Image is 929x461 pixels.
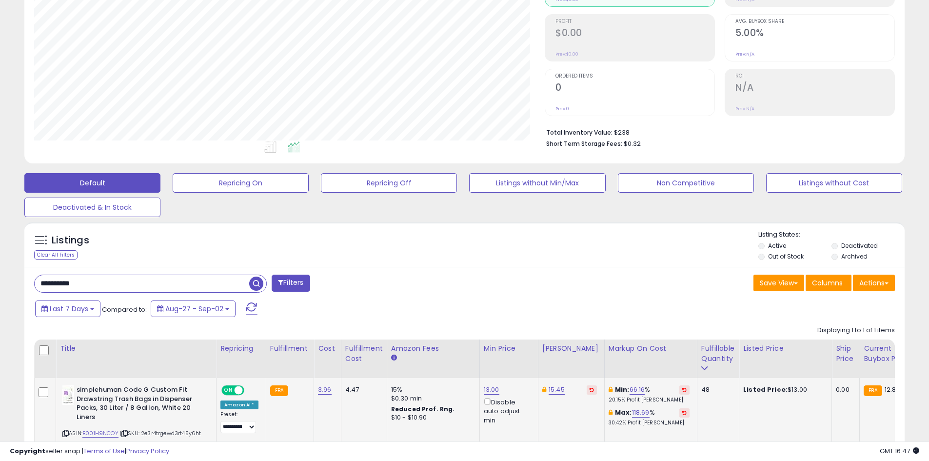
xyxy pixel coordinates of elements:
div: Amazon Fees [391,343,475,354]
small: Prev: 0 [555,106,569,112]
div: 0.00 [836,385,852,394]
div: Clear All Filters [34,250,78,260]
span: Compared to: [102,305,147,314]
img: 31iZXmcmX+L._SL40_.jpg [62,385,74,405]
div: Fulfillment Cost [345,343,383,364]
label: Deactivated [841,241,878,250]
div: seller snap | | [10,447,169,456]
h2: N/A [735,82,894,95]
li: $238 [546,126,888,138]
span: | SKU: 2e3r4trgewd3rt45y6ht [120,429,201,437]
label: Archived [841,252,868,261]
div: [PERSON_NAME] [542,343,600,354]
button: Columns [806,275,851,291]
h5: Listings [52,234,89,247]
div: % [609,408,690,426]
b: Short Term Storage Fees: [546,140,622,148]
div: Fulfillment [270,343,310,354]
div: % [609,385,690,403]
a: 13.00 [484,385,499,395]
div: 4.47 [345,385,379,394]
a: 15.45 [549,385,565,395]
a: Terms of Use [83,446,125,456]
div: Ship Price [836,343,855,364]
div: Fulfillable Quantity [701,343,735,364]
button: Filters [272,275,310,292]
div: Markup on Cost [609,343,693,354]
a: 118.69 [632,408,650,418]
p: 30.42% Profit [PERSON_NAME] [609,420,690,426]
a: B001H9NCOY [82,429,119,438]
small: Amazon Fees. [391,354,397,362]
label: Out of Stock [768,252,804,261]
span: $0.32 [624,139,641,148]
div: $10 - $10.90 [391,414,472,422]
div: Cost [318,343,337,354]
div: Title [60,343,212,354]
div: Repricing [220,343,262,354]
span: Last 7 Days [50,304,88,314]
b: Max: [615,408,632,417]
span: OFF [243,386,258,395]
span: Profit [555,19,714,24]
small: FBA [270,385,288,396]
label: Active [768,241,786,250]
div: Preset: [220,411,258,433]
span: Columns [812,278,843,288]
p: 20.15% Profit [PERSON_NAME] [609,397,690,403]
button: Save View [753,275,804,291]
span: ON [222,386,235,395]
b: simplehuman Code G Custom Fit Drawstring Trash Bags in Dispenser Packs, 30 Liter / 8 Gallon, Whit... [77,385,195,424]
small: Prev: $0.00 [555,51,578,57]
div: 48 [701,385,731,394]
button: Actions [853,275,895,291]
div: Min Price [484,343,534,354]
span: Aug-27 - Sep-02 [165,304,223,314]
button: Listings without Cost [766,173,902,193]
h2: 0 [555,82,714,95]
h2: 5.00% [735,27,894,40]
button: Listings without Min/Max [469,173,605,193]
b: Min: [615,385,630,394]
button: Aug-27 - Sep-02 [151,301,236,317]
button: Repricing On [173,173,309,193]
span: Ordered Items [555,74,714,79]
b: Listed Price: [743,385,788,394]
div: $0.30 min [391,394,472,403]
b: Reduced Prof. Rng. [391,405,455,413]
div: Disable auto adjust min [484,397,531,425]
a: Privacy Policy [126,446,169,456]
small: Prev: N/A [735,106,754,112]
button: Deactivated & In Stock [24,198,160,217]
span: Avg. Buybox Share [735,19,894,24]
a: 66.16 [630,385,645,395]
button: Default [24,173,160,193]
div: 15% [391,385,472,394]
button: Non Competitive [618,173,754,193]
small: Prev: N/A [735,51,754,57]
span: 2025-09-12 16:47 GMT [880,446,919,456]
span: ROI [735,74,894,79]
button: Repricing Off [321,173,457,193]
div: $13.00 [743,385,824,394]
h2: $0.00 [555,27,714,40]
th: The percentage added to the cost of goods (COGS) that forms the calculator for Min & Max prices. [604,340,697,378]
span: 12.83 [885,385,900,394]
small: FBA [864,385,882,396]
b: Total Inventory Value: [546,128,613,137]
div: Amazon AI * [220,401,258,409]
a: 3.96 [318,385,332,395]
button: Last 7 Days [35,301,100,317]
p: Listing States: [758,230,905,240]
div: Displaying 1 to 1 of 1 items [817,326,895,335]
div: Listed Price [743,343,828,354]
strong: Copyright [10,446,45,456]
div: Current Buybox Price [864,343,914,364]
